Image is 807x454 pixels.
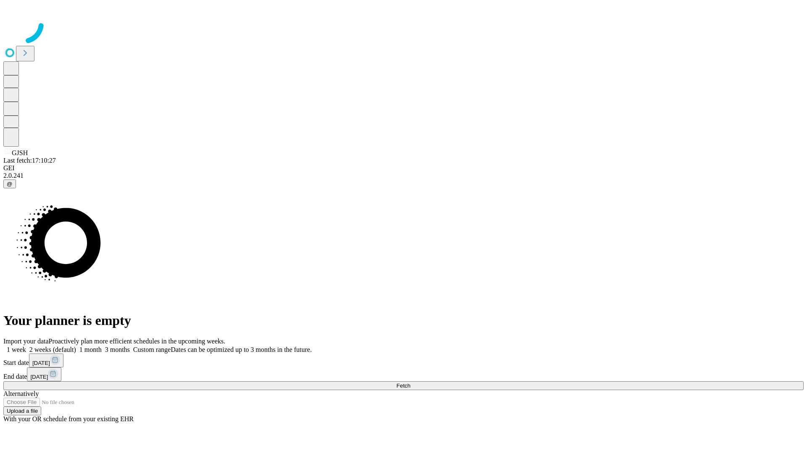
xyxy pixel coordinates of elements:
[3,338,49,345] span: Import your data
[3,415,134,422] span: With your OR schedule from your existing EHR
[3,367,804,381] div: End date
[396,383,410,389] span: Fetch
[32,360,50,366] span: [DATE]
[3,406,41,415] button: Upload a file
[3,164,804,172] div: GEI
[3,179,16,188] button: @
[105,346,130,353] span: 3 months
[3,381,804,390] button: Fetch
[7,346,26,353] span: 1 week
[3,172,804,179] div: 2.0.241
[49,338,225,345] span: Proactively plan more efficient schedules in the upcoming weeks.
[29,346,76,353] span: 2 weeks (default)
[171,346,311,353] span: Dates can be optimized up to 3 months in the future.
[27,367,61,381] button: [DATE]
[3,157,56,164] span: Last fetch: 17:10:27
[30,374,48,380] span: [DATE]
[12,149,28,156] span: GJSH
[3,390,39,397] span: Alternatively
[3,313,804,328] h1: Your planner is empty
[3,354,804,367] div: Start date
[7,181,13,187] span: @
[29,354,63,367] button: [DATE]
[79,346,102,353] span: 1 month
[133,346,171,353] span: Custom range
